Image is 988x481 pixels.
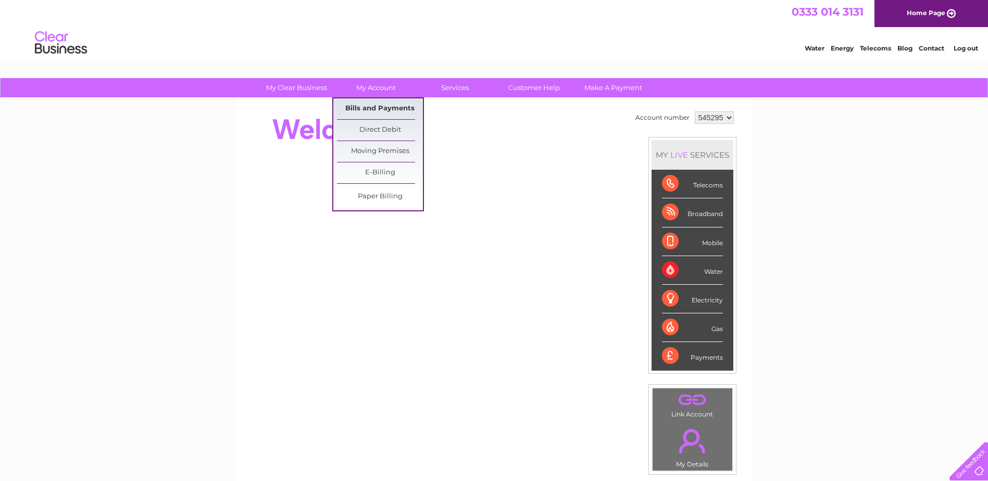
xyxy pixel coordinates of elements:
[652,140,733,170] div: MY SERVICES
[662,285,723,313] div: Electricity
[668,150,690,160] div: LIVE
[337,141,423,162] a: Moving Premises
[652,388,733,421] td: Link Account
[662,170,723,198] div: Telecoms
[248,6,741,50] div: Clear Business is a trading name of Verastar Limited (registered in [GEOGRAPHIC_DATA] No. 3667643...
[662,342,723,370] div: Payments
[633,109,692,126] td: Account number
[792,5,864,18] a: 0333 014 3131
[333,78,419,97] a: My Account
[919,44,944,52] a: Contact
[860,44,891,52] a: Telecoms
[954,44,978,52] a: Log out
[337,98,423,119] a: Bills and Payments
[897,44,912,52] a: Blog
[570,78,656,97] a: Make A Payment
[337,120,423,141] a: Direct Debit
[662,227,723,256] div: Mobile
[662,256,723,285] div: Water
[652,420,733,471] td: My Details
[337,186,423,207] a: Paper Billing
[655,391,730,409] a: .
[254,78,340,97] a: My Clear Business
[662,198,723,227] div: Broadband
[337,162,423,183] a: E-Billing
[491,78,577,97] a: Customer Help
[34,27,87,59] img: logo.png
[831,44,854,52] a: Energy
[805,44,824,52] a: Water
[662,313,723,342] div: Gas
[655,423,730,459] a: .
[412,78,498,97] a: Services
